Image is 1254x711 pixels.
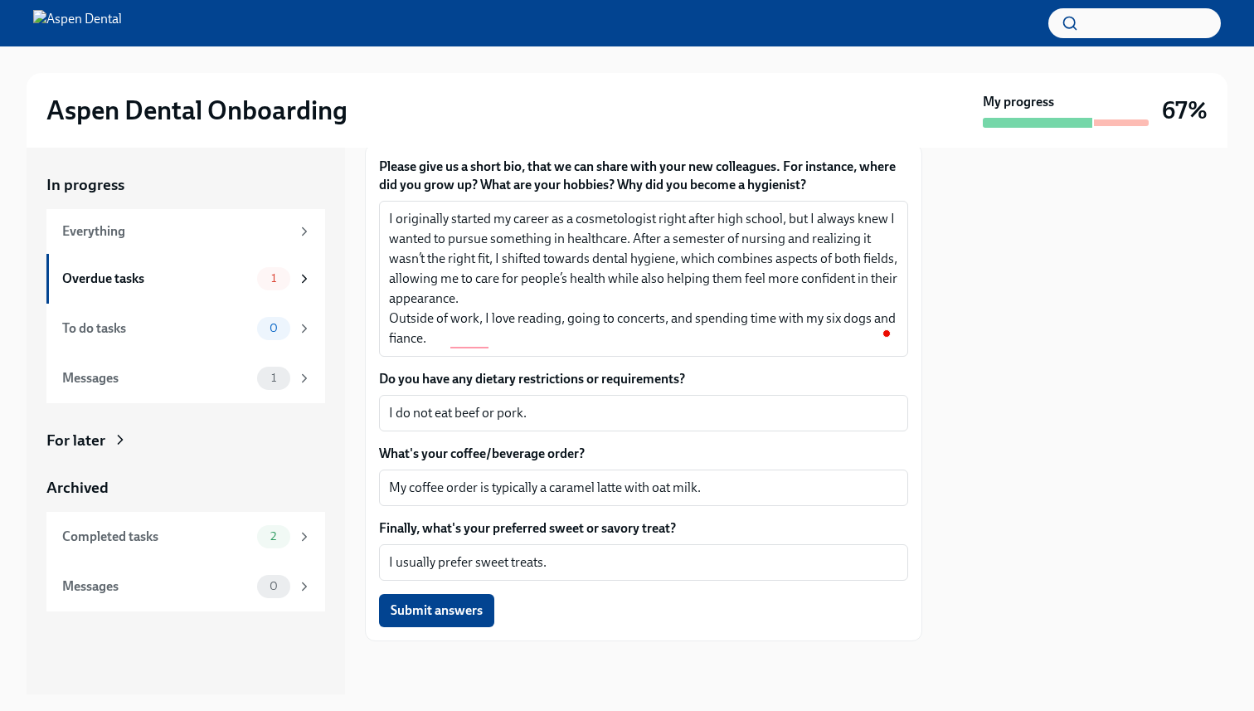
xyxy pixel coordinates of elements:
div: To do tasks [62,319,250,338]
a: Everything [46,209,325,254]
span: 2 [260,530,286,543]
span: 0 [260,322,288,334]
div: Overdue tasks [62,270,250,288]
textarea: I usually prefer sweet treats. [389,553,898,572]
h2: Aspen Dental Onboarding [46,94,348,127]
textarea: I do not eat beef or pork. [389,403,898,423]
textarea: My coffee order is typically a caramel latte with oat milk. [389,478,898,498]
span: 1 [261,372,286,384]
textarea: To enrich screen reader interactions, please activate Accessibility in Grammarly extension settings [389,209,898,348]
label: Please give us a short bio, that we can share with your new colleagues. For instance, where did y... [379,158,908,194]
strong: My progress [983,93,1054,111]
img: Aspen Dental [33,10,122,37]
div: For later [46,430,105,451]
label: Do you have any dietary restrictions or requirements? [379,370,908,388]
div: Everything [62,222,290,241]
button: Submit answers [379,594,494,627]
a: To do tasks0 [46,304,325,353]
h3: 67% [1162,95,1208,125]
span: 1 [261,272,286,285]
a: Messages0 [46,562,325,611]
a: In progress [46,174,325,196]
a: For later [46,430,325,451]
div: Completed tasks [62,528,250,546]
a: Completed tasks2 [46,512,325,562]
a: Overdue tasks1 [46,254,325,304]
a: Messages1 [46,353,325,403]
label: What's your coffee/beverage order? [379,445,908,463]
label: Finally, what's your preferred sweet or savory treat? [379,519,908,538]
div: Messages [62,577,250,596]
a: Archived [46,477,325,499]
span: Submit answers [391,602,483,619]
span: 0 [260,580,288,592]
div: Messages [62,369,250,387]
